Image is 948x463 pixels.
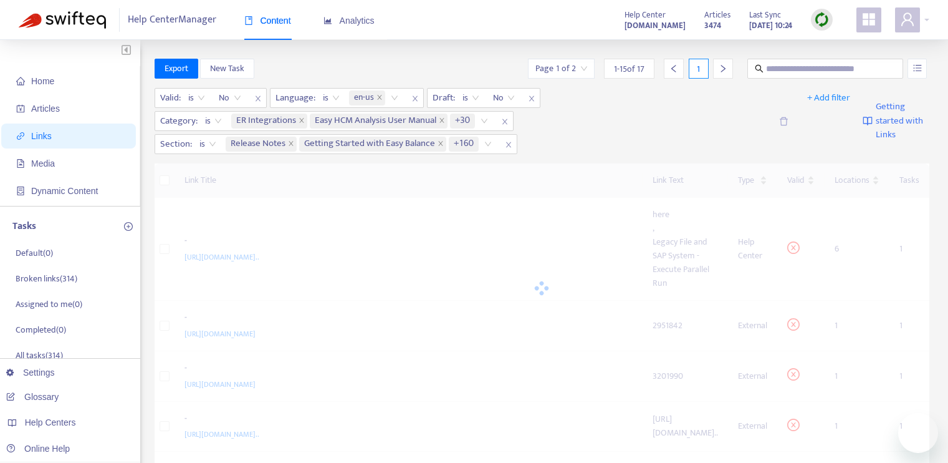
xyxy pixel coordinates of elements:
[449,137,479,152] span: +160
[462,89,479,107] span: is
[755,64,764,73] span: search
[719,64,727,73] span: right
[625,8,666,22] span: Help Center
[16,132,25,140] span: link
[31,186,98,196] span: Dynamic Content
[438,140,444,148] span: close
[407,91,423,106] span: close
[16,77,25,85] span: home
[450,114,475,129] span: +30
[219,89,241,107] span: No
[231,114,307,129] span: ER Integrations
[16,187,25,195] span: container
[907,59,927,79] button: unordered-list
[625,18,686,32] a: [DOMAIN_NAME]
[669,64,678,73] span: left
[205,112,222,130] span: is
[376,94,383,102] span: close
[900,12,915,27] span: user
[16,323,66,336] p: Completed ( 0 )
[16,349,63,362] p: All tasks ( 314 )
[493,89,515,107] span: No
[861,12,876,27] span: appstore
[271,89,317,107] span: Language :
[863,116,873,126] img: image-link
[155,112,199,130] span: Category :
[500,137,517,152] span: close
[814,12,830,27] img: sync.dc5367851b00ba804db3.png
[749,19,792,32] strong: [DATE] 10:24
[779,117,788,126] span: delete
[323,16,332,25] span: area-chart
[16,272,77,285] p: Broken links ( 314 )
[12,219,36,234] p: Tasks
[323,89,340,107] span: is
[31,104,60,114] span: Articles
[625,19,686,32] strong: [DOMAIN_NAME]
[124,222,133,231] span: plus-circle
[16,298,82,311] p: Assigned to me ( 0 )
[863,88,929,154] a: Getting started with Links
[31,76,54,86] span: Home
[31,158,55,168] span: Media
[428,89,457,107] span: Draft :
[6,392,59,402] a: Glossary
[354,90,374,105] span: en-us
[913,64,922,72] span: unordered-list
[16,159,25,168] span: file-image
[6,444,70,454] a: Online Help
[165,62,188,76] span: Export
[310,114,448,129] span: Easy HCM Analysis User Manual
[704,8,730,22] span: Articles
[25,417,76,427] span: Help Centers
[200,59,254,79] button: New Task
[749,8,781,22] span: Last Sync
[155,59,198,79] button: Export
[497,114,513,129] span: close
[19,11,106,29] img: Swifteq
[349,90,385,105] span: en-us
[250,91,266,106] span: close
[455,114,470,129] span: +30
[155,89,183,107] span: Valid :
[454,137,474,152] span: +160
[323,16,375,26] span: Analytics
[614,62,644,76] span: 1 - 15 of 17
[128,8,216,32] span: Help Center Manager
[898,413,938,453] iframe: Button to launch messaging window
[210,62,244,76] span: New Task
[16,104,25,113] span: account-book
[226,137,297,152] span: Release Notes
[231,137,285,152] span: Release Notes
[704,19,721,32] strong: 3474
[199,135,216,154] span: is
[244,16,253,25] span: book
[155,135,194,154] span: Section :
[16,246,53,260] p: Default ( 0 )
[288,140,294,148] span: close
[524,91,540,106] span: close
[304,137,435,152] span: Getting Started with Easy Balance
[299,117,305,125] span: close
[299,137,446,152] span: Getting Started with Easy Balance
[31,131,52,141] span: Links
[876,100,929,142] span: Getting started with Links
[6,368,55,378] a: Settings
[807,90,850,105] span: + Add filter
[689,59,709,79] div: 1
[188,89,205,107] span: is
[244,16,291,26] span: Content
[439,117,445,125] span: close
[315,114,436,129] span: Easy HCM Analysis User Manual
[236,114,296,129] span: ER Integrations
[798,88,859,108] button: + Add filter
